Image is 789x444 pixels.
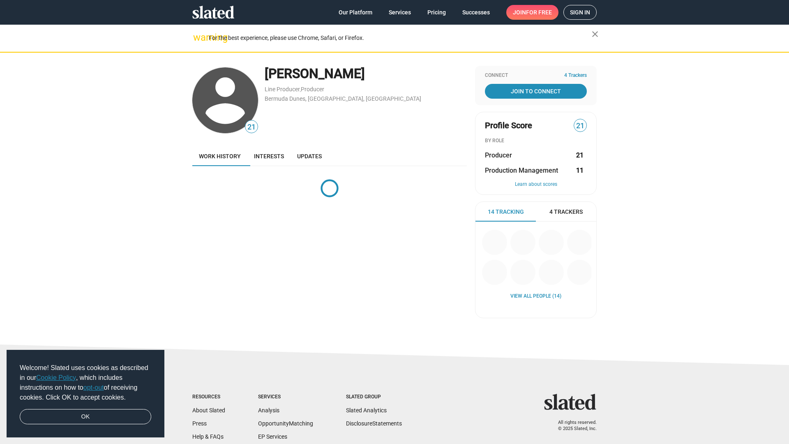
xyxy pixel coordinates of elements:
mat-icon: warning [193,32,203,42]
div: BY ROLE [485,138,587,144]
a: Cookie Policy [36,374,76,381]
span: Welcome! Slated uses cookies as described in our , which includes instructions on how to of recei... [20,363,151,402]
span: 4 Trackers [549,208,583,216]
a: Line Producer [265,86,300,92]
a: Producer [301,86,324,92]
a: Analysis [258,407,279,414]
mat-icon: close [590,29,600,39]
p: All rights reserved. © 2025 Slated, Inc. [549,420,597,432]
span: 4 Trackers [564,72,587,79]
a: Interests [247,146,291,166]
span: 14 Tracking [488,208,524,216]
span: 21 [245,122,258,133]
span: , [300,88,301,92]
a: Successes [456,5,496,20]
a: Work history [192,146,247,166]
span: for free [526,5,552,20]
div: Services [258,394,313,400]
div: cookieconsent [7,350,164,438]
span: Successes [462,5,490,20]
div: For the best experience, please use Chrome, Safari, or Firefox. [209,32,592,44]
a: DisclosureStatements [346,420,402,427]
a: About Slated [192,407,225,414]
span: Work history [199,153,241,160]
span: Interests [254,153,284,160]
strong: 21 [576,151,584,160]
a: OpportunityMatching [258,420,313,427]
a: Help & FAQs [192,433,224,440]
a: Bermuda Dunes, [GEOGRAPHIC_DATA], [GEOGRAPHIC_DATA] [265,95,421,102]
span: Our Platform [339,5,372,20]
a: opt-out [83,384,104,391]
span: 21 [574,120,586,132]
div: [PERSON_NAME] [265,65,467,83]
span: Updates [297,153,322,160]
a: dismiss cookie message [20,409,151,425]
a: Slated Analytics [346,407,387,414]
div: Resources [192,394,225,400]
span: Join To Connect [487,84,585,99]
a: Join To Connect [485,84,587,99]
a: Pricing [421,5,452,20]
button: Learn about scores [485,181,587,188]
a: Press [192,420,207,427]
span: Join [513,5,552,20]
a: EP Services [258,433,287,440]
a: Sign in [563,5,597,20]
a: Services [382,5,418,20]
div: Slated Group [346,394,402,400]
span: Producer [485,151,512,160]
div: Connect [485,72,587,79]
span: Production Management [485,166,558,175]
span: Sign in [570,5,590,19]
span: Profile Score [485,120,532,131]
strong: 11 [576,166,584,175]
a: Our Platform [332,5,379,20]
a: Joinfor free [506,5,558,20]
span: Services [389,5,411,20]
a: View all People (14) [510,293,561,300]
span: Pricing [427,5,446,20]
a: Updates [291,146,328,166]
